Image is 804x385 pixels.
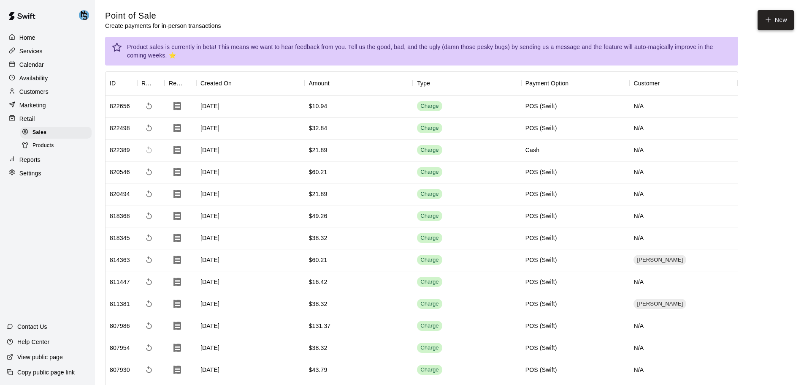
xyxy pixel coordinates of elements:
span: [PERSON_NAME] [633,256,686,264]
a: Availability [7,72,88,85]
div: Sales [20,127,92,139]
div: N/A [629,139,738,161]
div: ID [110,71,116,95]
div: [DATE] [196,96,305,117]
div: $60.21 [309,256,328,264]
div: N/A [629,205,738,227]
div: [DATE] [196,293,305,315]
button: Download Receipt [169,186,186,202]
button: Sort [232,77,244,89]
button: Sort [430,77,442,89]
p: Help Center [17,338,49,346]
div: Product sales is currently in beta! This means we want to hear feedback from you. Tell us the goo... [127,39,731,63]
div: Payment Option [525,71,569,95]
div: Refund [141,71,153,95]
div: Created On [196,71,305,95]
div: Charge [420,278,439,286]
a: Services [7,45,88,57]
div: POS (Swift) [525,124,557,132]
span: Refund payment [141,186,157,202]
div: $43.79 [309,366,328,374]
button: Download Receipt [169,229,186,246]
div: POS (Swift) [525,322,557,330]
div: $38.32 [309,300,328,308]
div: Cash [525,146,539,154]
div: Charge [420,212,439,220]
div: N/A [629,183,738,205]
span: Refund payment [141,164,157,180]
span: Refund payment [141,274,157,289]
div: $60.21 [309,168,328,176]
button: New [758,10,794,30]
p: Contact Us [17,322,47,331]
div: [DATE] [196,249,305,271]
button: Sort [330,77,341,89]
div: Charge [420,256,439,264]
p: Customers [19,87,49,96]
button: Download Receipt [169,339,186,356]
div: Charge [420,102,439,110]
div: Customers [7,85,88,98]
div: Type [413,71,521,95]
div: $38.32 [309,234,328,242]
a: Products [20,139,95,152]
span: Refund payment [141,120,157,136]
div: 807986 [110,322,130,330]
div: N/A [629,96,738,117]
p: View public page [17,353,63,361]
div: 822498 [110,124,130,132]
p: Reports [19,156,41,164]
button: Download Receipt [169,120,186,137]
div: Calendar [7,58,88,71]
div: Charge [420,168,439,176]
div: [DATE] [196,139,305,161]
div: N/A [629,337,738,359]
p: Retail [19,115,35,123]
button: Sort [184,77,196,89]
span: Refund payment [141,318,157,333]
p: Marketing [19,101,46,109]
span: Refund payment [141,252,157,268]
div: 814363 [110,256,130,264]
div: [DATE] [196,359,305,381]
div: N/A [629,161,738,183]
p: Create payments for in-person transactions [105,22,221,30]
div: 822389 [110,146,130,154]
div: POS (Swift) [525,168,557,176]
div: Charge [420,190,439,198]
div: [DATE] [196,205,305,227]
div: 822656 [110,102,130,110]
span: Refund payment [141,208,157,224]
div: $10.94 [309,102,328,110]
div: [DATE] [196,117,305,139]
div: POS (Swift) [525,344,557,352]
div: Created On [200,71,232,95]
div: Receipt [169,71,184,95]
span: Cannot make a refund for non card payments [141,142,157,158]
div: Charge [420,124,439,132]
div: $38.32 [309,344,328,352]
p: Copy public page link [17,368,75,377]
p: Settings [19,169,41,177]
img: MNS Facility Support [79,10,89,20]
div: [DATE] [196,271,305,293]
div: Customer [629,71,738,95]
div: [DATE] [196,161,305,183]
a: Marketing [7,99,88,112]
div: Refund [137,71,165,95]
div: N/A [629,117,738,139]
a: Settings [7,167,88,180]
p: Availability [19,74,48,82]
div: N/A [629,227,738,249]
span: Refund payment [141,296,157,311]
div: MNS Facility Support [77,7,95,24]
div: Charge [420,146,439,154]
a: Reports [7,153,88,166]
div: Amount [309,71,330,95]
div: N/A [629,271,738,293]
div: Retail [7,112,88,125]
